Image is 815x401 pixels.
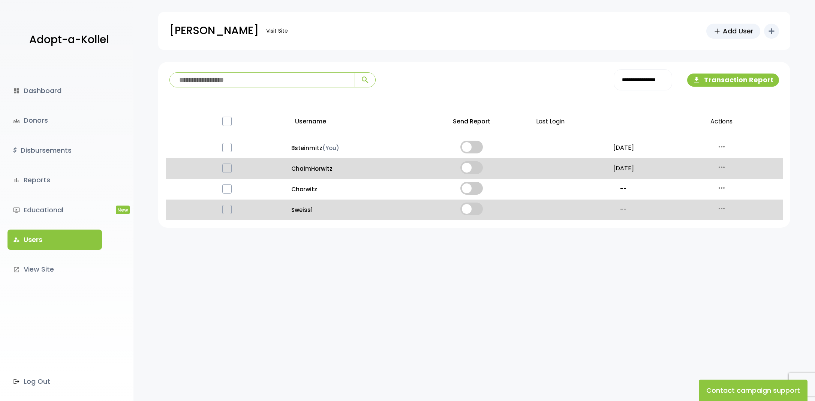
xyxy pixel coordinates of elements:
[7,110,102,131] a: groupsDonors
[7,81,102,101] a: dashboardDashboard
[717,163,726,172] i: more_horiz
[291,143,408,153] p: Bsteinmitz
[713,27,721,35] span: add
[169,21,259,40] p: [PERSON_NAME]
[7,230,102,250] a: manage_accountsUsers
[262,24,292,38] a: Visit Site
[25,22,109,58] a: Adopt-a-Kollel
[723,26,754,36] span: Add User
[13,145,17,156] i: $
[291,143,408,153] a: Bsteinmitz(You)
[13,117,20,124] span: groups
[7,200,102,220] a: ondemand_videoEducationalNew
[706,24,760,39] a: addAdd User
[764,24,779,39] button: add
[663,109,780,135] p: Actions
[717,142,726,151] i: more_horiz
[291,164,408,174] a: ChaimHorwitz
[13,87,20,94] i: dashboard
[13,177,20,183] i: bar_chart
[590,163,657,174] p: [DATE]
[717,183,726,192] i: more_horiz
[413,109,530,135] p: Send Report
[291,184,408,194] a: Chorwitz
[13,207,20,213] i: ondemand_video
[590,184,657,195] p: --
[322,144,339,152] span: (You)
[7,140,102,161] a: $Disbursements
[13,236,20,243] i: manage_accounts
[536,117,565,126] span: Last Login
[116,206,130,214] span: New
[7,170,102,190] a: bar_chartReports
[767,27,776,36] i: add
[361,75,370,84] span: search
[693,76,700,84] i: file_download
[13,266,20,273] i: launch
[295,117,326,126] span: Username
[687,74,779,87] button: file_downloadTransaction Report
[590,143,657,153] p: [DATE]
[699,380,808,401] button: Contact campaign support
[7,371,102,392] a: Log Out
[355,73,375,87] button: search
[7,259,102,279] a: launchView Site
[29,30,109,49] p: Adopt-a-Kollel
[717,204,726,213] i: more_horiz
[590,204,657,215] p: --
[291,205,408,215] a: Sweiss1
